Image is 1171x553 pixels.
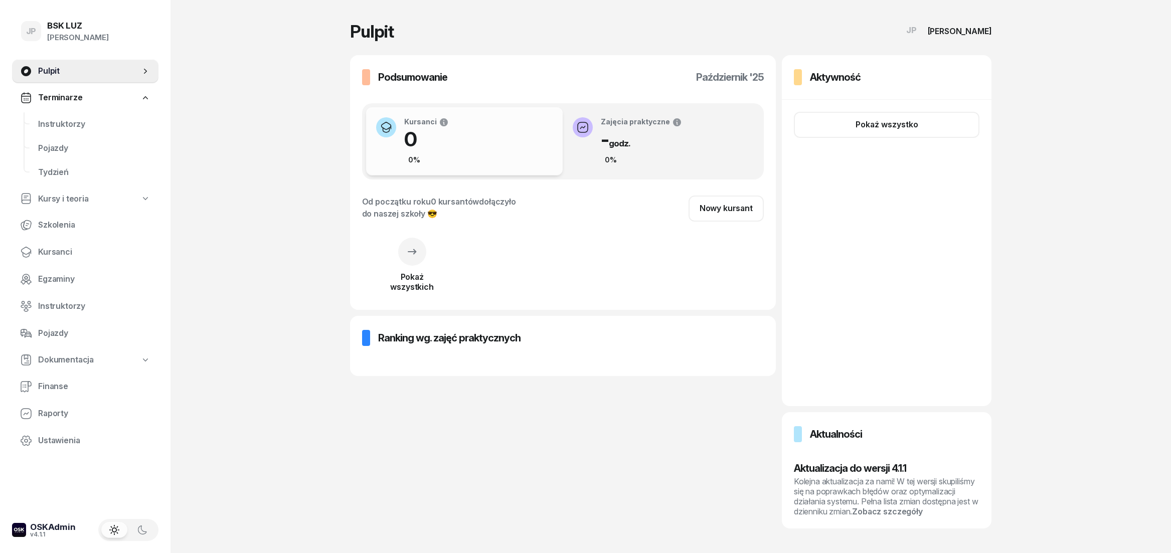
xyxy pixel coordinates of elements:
a: Pojazdy [12,321,158,345]
h1: - [601,127,682,151]
span: Finanse [38,380,150,393]
span: Egzaminy [38,273,150,286]
h3: Ranking wg. zajęć praktycznych [378,330,521,346]
span: Instruktorzy [38,118,150,131]
a: Tydzień [30,160,158,185]
span: JP [906,26,917,35]
a: Pojazdy [30,136,158,160]
span: Kursanci [38,246,150,259]
a: Pulpit [12,59,158,83]
a: Szkolenia [12,213,158,237]
a: Instruktorzy [12,294,158,318]
span: 0 kursantów [431,197,479,207]
a: Terminarze [12,86,158,109]
button: Zajęcia praktyczne-godz.0% [563,107,760,175]
div: 0% [404,154,424,166]
h3: Aktywność [810,69,861,85]
h3: Aktualności [810,426,862,442]
div: 0% [601,154,621,166]
a: Instruktorzy [30,112,158,136]
img: logo-xs-dark@2x.png [12,523,26,537]
h3: Podsumowanie [378,69,447,85]
span: JP [26,27,37,36]
div: v4.1.1 [30,531,76,537]
span: Instruktorzy [38,300,150,313]
a: Ustawienia [12,429,158,453]
span: Terminarze [38,91,82,104]
span: Ustawienia [38,434,150,447]
a: AktualnościAktualizacja do wersji 4.1.1Kolejna aktualizacja za nami! W tej wersji skupiliśmy się ... [782,412,992,528]
div: BSK LUZ [47,22,109,30]
div: OSKAdmin [30,523,76,531]
div: Od początku roku dołączyło do naszej szkoły 😎 [362,196,516,220]
a: Finanse [12,375,158,399]
span: Pulpit [38,65,140,78]
button: Kursanci00% [366,107,563,175]
div: [PERSON_NAME] [928,27,992,35]
small: godz. [609,138,630,148]
a: Raporty [12,402,158,426]
a: Dokumentacja [12,348,158,372]
span: Raporty [38,407,150,420]
a: Kursanci [12,240,158,264]
div: Kursanci [404,117,449,127]
div: [PERSON_NAME] [47,31,109,44]
div: Zajęcia praktyczne [601,117,682,127]
div: Pokaż wszystko [856,118,918,131]
h1: Pulpit [350,23,394,40]
button: Pokaż wszystko [794,112,980,138]
span: Dokumentacja [38,353,94,366]
h3: Aktualizacja do wersji 4.1.1 [794,460,980,476]
span: Tydzień [38,166,150,179]
a: Kursy i teoria [12,188,158,211]
span: Szkolenia [38,219,150,232]
a: Pokażwszystkich [362,250,462,292]
h1: 0 [404,127,449,151]
div: Pokaż wszystkich [362,272,462,292]
div: Kolejna aktualizacja za nami! W tej wersji skupiliśmy się na poprawkach błędów oraz optymalizacji... [794,476,980,516]
a: AktywnośćPokaż wszystko [782,55,992,406]
a: Nowy kursant [689,196,764,222]
a: Egzaminy [12,267,158,291]
span: Pojazdy [38,142,150,155]
span: Pojazdy [38,327,150,340]
div: Nowy kursant [700,202,753,215]
h3: październik '25 [696,69,764,85]
span: Kursy i teoria [38,193,89,206]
